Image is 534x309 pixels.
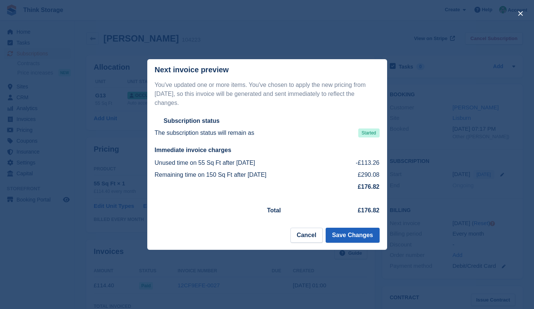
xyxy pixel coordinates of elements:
[358,128,380,137] span: Started
[340,157,380,169] td: -£113.26
[155,146,380,154] h2: Immediate invoice charges
[326,228,379,243] button: Save Changes
[164,117,220,125] h2: Subscription status
[155,157,340,169] td: Unused time on 55 Sq Ft after [DATE]
[358,207,380,213] strong: £176.82
[155,169,340,181] td: Remaining time on 150 Sq Ft after [DATE]
[155,81,380,107] p: You've updated one or more items. You've chosen to apply the new pricing from [DATE], so this inv...
[340,169,380,181] td: £290.08
[155,128,254,137] p: The subscription status will remain as
[267,207,281,213] strong: Total
[358,184,380,190] strong: £176.82
[515,7,527,19] button: close
[290,228,323,243] button: Cancel
[155,66,229,74] p: Next invoice preview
